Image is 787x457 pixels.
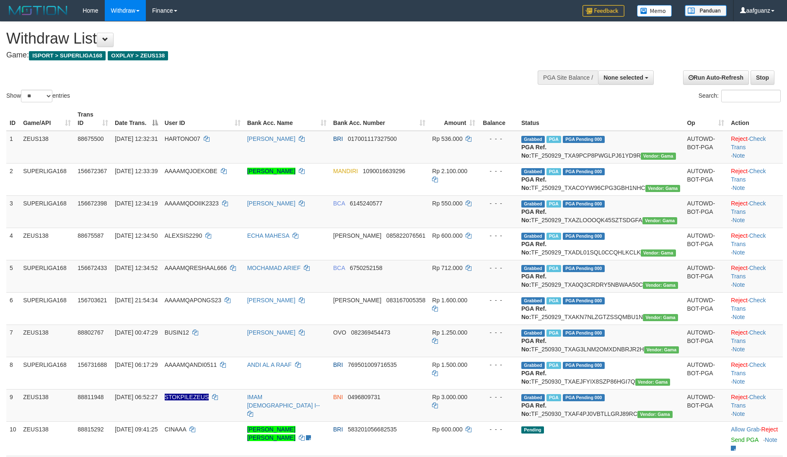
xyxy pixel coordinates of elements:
[563,136,605,143] span: PGA Pending
[518,228,683,260] td: TF_250929_TXADL01SQL0CCQHLKCLK
[521,273,546,288] b: PGA Ref. No:
[521,297,545,304] span: Grabbed
[165,394,209,400] span: Nama rekening ada tanda titik/strip, harap diedit
[731,265,766,280] a: Check Trans
[78,329,104,336] span: 88802767
[733,281,745,288] a: Note
[521,305,546,320] b: PGA Ref. No:
[731,232,766,247] a: Check Trans
[247,329,295,336] a: [PERSON_NAME]
[482,264,515,272] div: - - -
[731,297,748,304] a: Reject
[482,199,515,208] div: - - -
[482,425,515,434] div: - - -
[247,361,292,368] a: ANDI AL A RAAF
[727,325,783,357] td: · ·
[333,135,343,142] span: BRI
[333,329,346,336] span: OVO
[731,426,761,433] span: ·
[6,260,20,292] td: 5
[20,421,74,456] td: ZEUS138
[546,200,561,208] span: Marked by aafsoycanthlai
[683,70,749,85] a: Run Auto-Refresh
[78,232,104,239] span: 88675587
[727,389,783,421] td: · ·
[115,329,158,336] span: [DATE] 00:47:29
[6,30,516,47] h1: Withdraw List
[546,136,561,143] span: Marked by aaftrukkakada
[247,200,295,207] a: [PERSON_NAME]
[644,346,679,353] span: Vendor URL: https://trx31.1velocity.biz
[348,394,381,400] span: Copy 0496809731 to clipboard
[29,51,106,60] span: ISPORT > SUPERLIGA168
[6,357,20,389] td: 8
[546,297,561,304] span: Marked by aafchhiseyha
[546,233,561,240] span: Marked by aafpengsreynich
[521,168,545,175] span: Grabbed
[727,357,783,389] td: · ·
[521,208,546,223] b: PGA Ref. No:
[603,74,643,81] span: None selected
[333,426,343,433] span: BRI
[727,195,783,228] td: · ·
[247,426,295,441] a: [PERSON_NAME] [PERSON_NAME]
[165,200,219,207] span: AAAAMQDOIIK2323
[482,167,515,175] div: - - -
[429,107,479,131] th: Amount: activate to sort column ascending
[563,362,605,369] span: PGA Pending
[731,297,766,312] a: Check Trans
[751,70,774,85] a: Stop
[78,297,107,304] span: 156703621
[6,421,20,456] td: 10
[727,260,783,292] td: · ·
[683,107,727,131] th: Op: activate to sort column ascending
[432,168,467,174] span: Rp 2.100.000
[482,231,515,240] div: - - -
[518,357,683,389] td: TF_250930_TXAEJFYIX8SZP86HGI7Q
[731,135,748,142] a: Reject
[683,357,727,389] td: AUTOWD-BOT-PGA
[20,195,74,228] td: SUPERLIGA168
[598,70,654,85] button: None selected
[432,232,462,239] span: Rp 600.000
[74,107,111,131] th: Trans ID: activate to sort column ascending
[727,228,783,260] td: · ·
[643,282,678,289] span: Vendor URL: https://trx31.1velocity.biz
[683,131,727,164] td: AUTOWD-BOT-PGA
[683,325,727,357] td: AUTOWD-BOT-PGA
[115,426,158,433] span: [DATE] 09:41:25
[348,135,397,142] span: Copy 017001117327500 to clipboard
[731,436,758,443] a: Send PGA
[731,135,766,151] a: Check Trans
[6,228,20,260] td: 4
[563,200,605,208] span: PGA Pending
[518,107,683,131] th: Status
[563,330,605,337] span: PGA Pending
[333,394,343,400] span: BNI
[165,232,202,239] span: ALEXSIS2290
[521,370,546,385] b: PGA Ref. No:
[731,361,766,377] a: Check Trans
[386,232,425,239] span: Copy 085822076561 to clipboard
[683,163,727,195] td: AUTOWD-BOT-PGA
[482,328,515,337] div: - - -
[386,297,425,304] span: Copy 083167005358 to clipboard
[432,329,467,336] span: Rp 1.250.000
[733,346,745,353] a: Note
[546,265,561,272] span: Marked by aafsoycanthlai
[727,107,783,131] th: Action
[482,361,515,369] div: - - -
[78,168,107,174] span: 156672367
[350,200,383,207] span: Copy 6145240577 to clipboard
[731,200,766,215] a: Check Trans
[482,135,515,143] div: - - -
[351,329,390,336] span: Copy 082369454473 to clipboard
[20,228,74,260] td: ZEUS138
[683,292,727,325] td: AUTOWD-BOT-PGA
[78,135,104,142] span: 88675500
[518,163,683,195] td: TF_250929_TXACOYW96CPG3GBH1NHC
[247,232,289,239] a: ECHA MAHESA
[348,361,397,368] span: Copy 769501009716535 to clipboard
[432,135,462,142] span: Rp 536.000
[563,168,605,175] span: PGA Pending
